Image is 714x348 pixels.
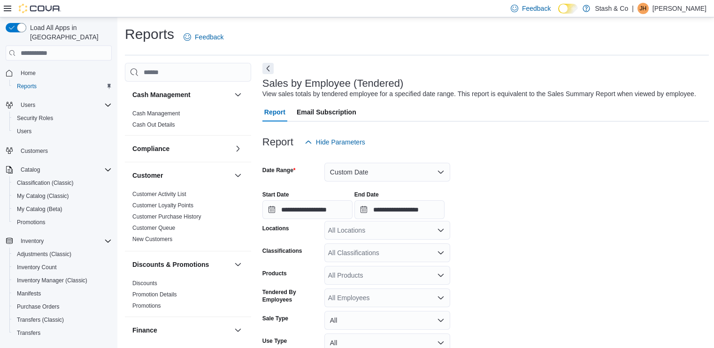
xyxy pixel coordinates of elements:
label: Start Date [262,191,289,198]
span: Classification (Classic) [17,179,74,187]
button: Adjustments (Classic) [9,248,115,261]
span: Inventory Count [17,264,57,271]
label: Products [262,270,287,277]
button: Security Roles [9,112,115,125]
label: Locations [262,225,289,232]
button: Catalog [2,163,115,176]
span: Inventory [21,237,44,245]
a: Customer Queue [132,225,175,231]
button: Manifests [9,287,115,300]
span: Users [17,99,112,111]
span: Inventory Manager (Classic) [13,275,112,286]
span: Transfers [17,329,40,337]
span: Security Roles [13,113,112,124]
p: | [632,3,634,14]
a: Customer Activity List [132,191,186,197]
span: Load All Apps in [GEOGRAPHIC_DATA] [26,23,112,42]
button: Hide Parameters [301,133,369,151]
input: Press the down key to open a popover containing a calendar. [354,200,445,219]
button: Cash Management [132,90,230,99]
span: Email Subscription [297,103,356,121]
button: Next [262,63,274,74]
button: Purchase Orders [9,300,115,313]
button: Open list of options [437,294,445,302]
a: Customers [17,145,52,157]
span: My Catalog (Classic) [13,190,112,202]
span: Customers [17,144,112,156]
h3: Discounts & Promotions [132,260,209,269]
h3: Cash Management [132,90,191,99]
span: Feedback [195,32,223,42]
button: Finance [232,325,244,336]
button: My Catalog (Classic) [9,189,115,203]
span: JH [640,3,647,14]
button: Catalog [17,164,44,175]
p: [PERSON_NAME] [653,3,706,14]
span: Cash Management [132,110,180,117]
button: Inventory [17,235,47,247]
h3: Customer [132,171,163,180]
label: Use Type [262,337,287,345]
button: Inventory [2,235,115,248]
label: Date Range [262,166,296,174]
span: Purchase Orders [13,301,112,312]
a: Promotions [13,217,49,228]
span: Users [13,126,112,137]
input: Dark Mode [558,4,578,14]
button: Promotions [9,216,115,229]
span: Home [17,67,112,79]
a: Transfers [13,327,44,339]
a: Promotion Details [132,291,177,298]
button: Users [2,98,115,112]
a: Customer Purchase History [132,213,201,220]
button: Discounts & Promotions [232,259,244,270]
button: Transfers (Classic) [9,313,115,326]
p: Stash & Co [595,3,628,14]
div: Jordan Herrington [637,3,649,14]
div: Cash Management [125,108,251,135]
button: Open list of options [437,227,445,234]
button: Customer [232,170,244,181]
button: Compliance [232,143,244,154]
a: Inventory Manager (Classic) [13,275,91,286]
button: Open list of options [437,272,445,279]
span: Report [264,103,285,121]
span: Security Roles [17,114,53,122]
a: Customer Loyalty Points [132,202,193,209]
a: Home [17,68,39,79]
input: Press the down key to open a popover containing a calendar. [262,200,353,219]
button: Customers [2,144,115,157]
span: Customers [21,147,48,155]
span: Catalog [17,164,112,175]
a: New Customers [132,236,172,242]
h3: Finance [132,325,157,335]
label: End Date [354,191,379,198]
span: Adjustments (Classic) [13,249,112,260]
span: Inventory Count [13,262,112,273]
button: Reports [9,80,115,93]
span: Classification (Classic) [13,177,112,189]
button: Inventory Count [9,261,115,274]
span: Customer Purchase History [132,213,201,220]
span: Inventory [17,235,112,247]
h1: Reports [125,25,174,44]
h3: Sales by Employee (Tendered) [262,78,404,89]
span: Promotion Details [132,291,177,298]
span: My Catalog (Classic) [17,192,69,200]
span: Inventory Manager (Classic) [17,277,87,284]
span: Feedback [522,4,551,13]
div: Discounts & Promotions [125,278,251,317]
a: Reports [13,81,40,92]
span: Transfers (Classic) [17,316,64,324]
div: View sales totals by tendered employee for a specified date range. This report is equivalent to t... [262,89,696,99]
button: Open list of options [437,249,445,257]
button: Inventory Manager (Classic) [9,274,115,287]
a: Transfers (Classic) [13,314,68,325]
h3: Report [262,136,293,148]
span: Transfers (Classic) [13,314,112,325]
a: Purchase Orders [13,301,63,312]
label: Tendered By Employees [262,288,321,303]
a: Security Roles [13,113,57,124]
